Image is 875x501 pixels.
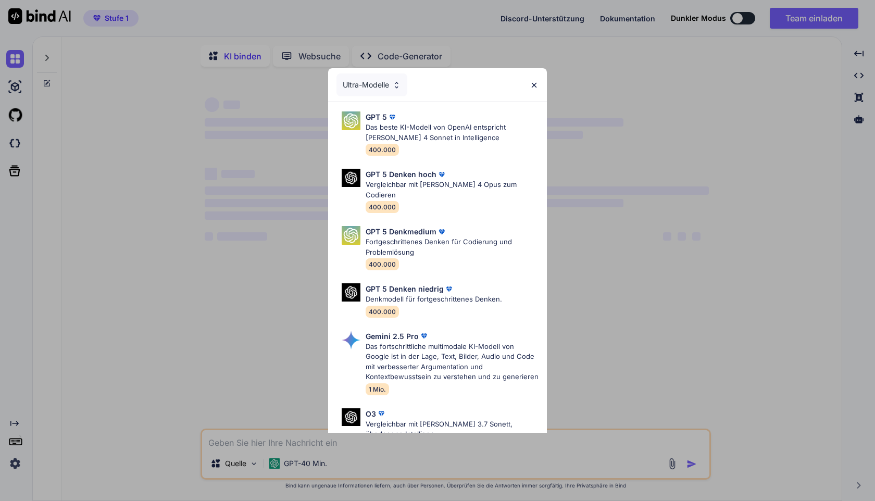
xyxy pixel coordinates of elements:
img: Modelle auswählen [342,283,360,302]
font: Fortgeschrittenes Denken für Codierung und Problemlösung [366,237,512,256]
img: schließen [530,81,539,90]
img: Prämie [444,284,454,294]
font: GPT 5 [366,112,387,121]
img: Modelle auswählen [342,226,360,245]
font: 400.000 [369,203,396,211]
font: GPT 5 Denken hoch [366,170,436,179]
img: Prämie [419,331,429,341]
img: Prämie [436,227,447,237]
font: 1 Mio. [369,385,386,393]
font: Denkmodell für fortgeschrittenes Denken. [366,295,502,303]
img: Prämie [387,112,397,122]
font: GPT 5 Denkmedium [366,227,436,236]
img: Modelle auswählen [342,111,360,130]
img: Prämie [376,408,386,419]
font: Das fortschrittliche multimodale KI-Modell von Google ist in der Lage, Text, Bilder, Audio und Co... [366,342,539,381]
font: Vergleichbar mit [PERSON_NAME] 4 Opus zum Codieren [366,180,517,199]
font: 400.000 [369,308,396,316]
font: 400.000 [369,260,396,268]
img: Modelle auswählen [342,408,360,427]
font: Gemini 2.5 Pro [366,332,419,341]
font: O3 [366,409,376,418]
font: 400.000 [369,146,396,154]
font: Vergleichbar mit [PERSON_NAME] 3.7 Sonett, überlegene Intelligenz [366,420,512,439]
img: Modelle auswählen [342,331,360,349]
img: Prämie [436,169,447,180]
font: Ultra-Modelle [343,80,389,89]
font: GPT 5 Denken niedrig [366,284,444,293]
img: Modelle auswählen [392,81,401,90]
font: Das beste KI-Modell von OpenAI entspricht [PERSON_NAME] 4 Sonnet in Intelligence [366,123,506,142]
img: Modelle auswählen [342,169,360,187]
